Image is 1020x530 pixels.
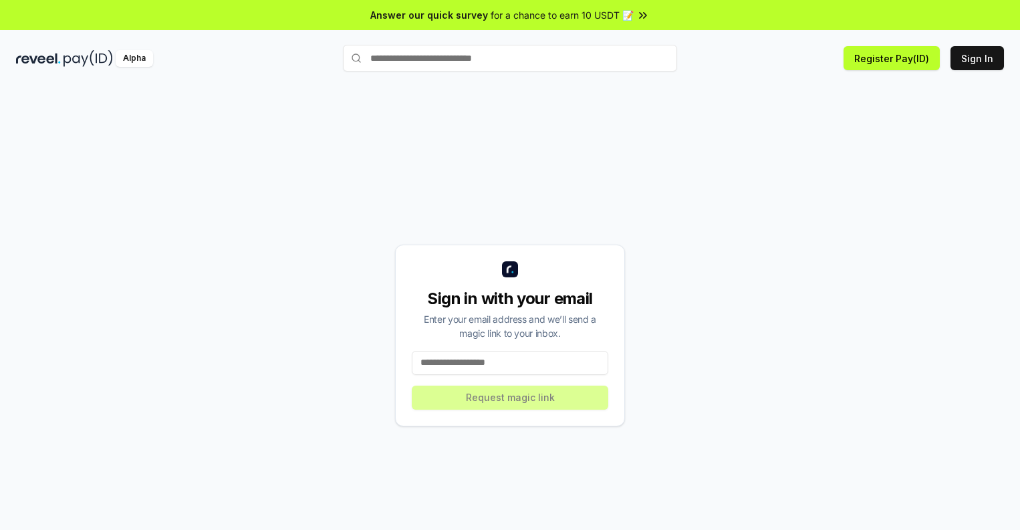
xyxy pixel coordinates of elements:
img: reveel_dark [16,50,61,67]
span: Answer our quick survey [370,8,488,22]
img: logo_small [502,261,518,277]
img: pay_id [63,50,113,67]
button: Sign In [950,46,1004,70]
div: Enter your email address and we’ll send a magic link to your inbox. [412,312,608,340]
button: Register Pay(ID) [844,46,940,70]
div: Sign in with your email [412,288,608,309]
div: Alpha [116,50,153,67]
span: for a chance to earn 10 USDT 📝 [491,8,634,22]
